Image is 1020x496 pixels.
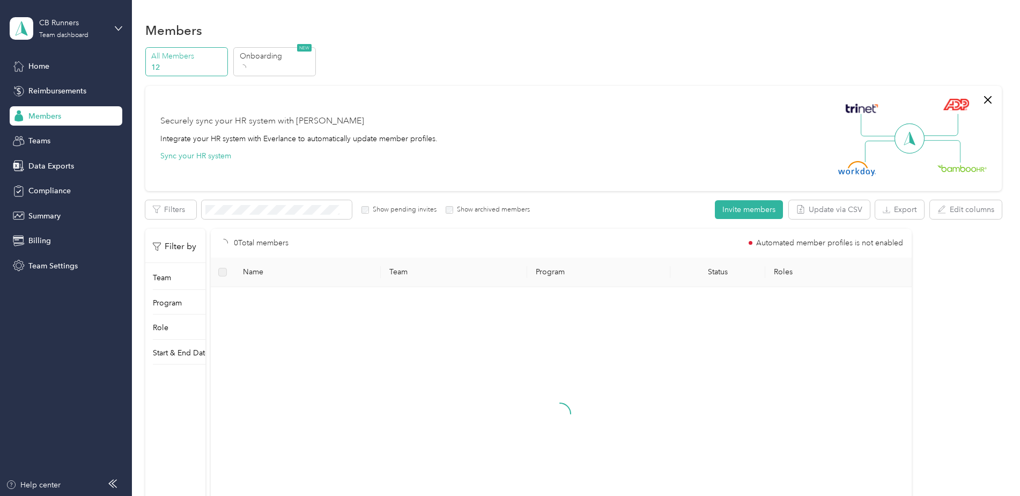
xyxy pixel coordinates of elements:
p: Program [153,297,182,309]
span: Teams [28,135,50,147]
img: BambooHR [937,164,987,172]
span: Compliance [28,185,71,196]
label: Show archived members [453,205,530,215]
button: Help center [6,479,61,491]
img: Line Left Up [861,114,898,137]
span: Reimbursements [28,85,86,97]
label: Show pending invites [369,205,437,215]
img: Line Left Down [864,140,902,162]
span: Team Settings [28,260,78,272]
button: Update via CSV [789,200,870,219]
div: CB Runners [39,17,106,28]
button: Export [875,200,924,219]
span: Billing [28,235,51,246]
p: 12 [151,62,224,73]
th: Name [234,258,381,287]
span: Home [28,61,49,72]
p: Filter by [153,240,196,253]
span: Data Exports [28,161,74,172]
span: Name [243,267,372,276]
th: Status [670,258,765,287]
img: Line Right Up [921,114,958,136]
button: Sync your HR system [160,150,231,162]
th: Roles [765,258,912,287]
iframe: Everlance-gr Chat Button Frame [960,436,1020,496]
button: Invite members [715,200,783,219]
div: Integrate your HR system with Everlance to automatically update member profiles. [160,133,438,144]
img: Trinet [843,101,881,116]
p: 0 Total members [234,237,289,249]
p: Team [153,272,171,283]
img: ADP [943,98,969,111]
button: Edit columns [930,200,1002,219]
div: Securely sync your HR system with [PERSON_NAME] [160,115,364,128]
p: Onboarding [240,50,313,62]
span: NEW [297,44,312,52]
h1: Members [145,25,202,36]
div: Team dashboard [39,32,88,39]
th: Program [527,258,670,287]
p: Role [153,322,168,333]
span: Automated member profiles is not enabled [756,239,903,247]
th: Team [381,258,527,287]
span: Members [28,111,61,122]
img: Line Right Down [923,140,960,163]
img: Workday [838,161,876,176]
p: Start & End Dates [153,347,212,359]
button: Filters [145,200,196,219]
span: Summary [28,210,61,222]
p: All Members [151,50,224,62]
